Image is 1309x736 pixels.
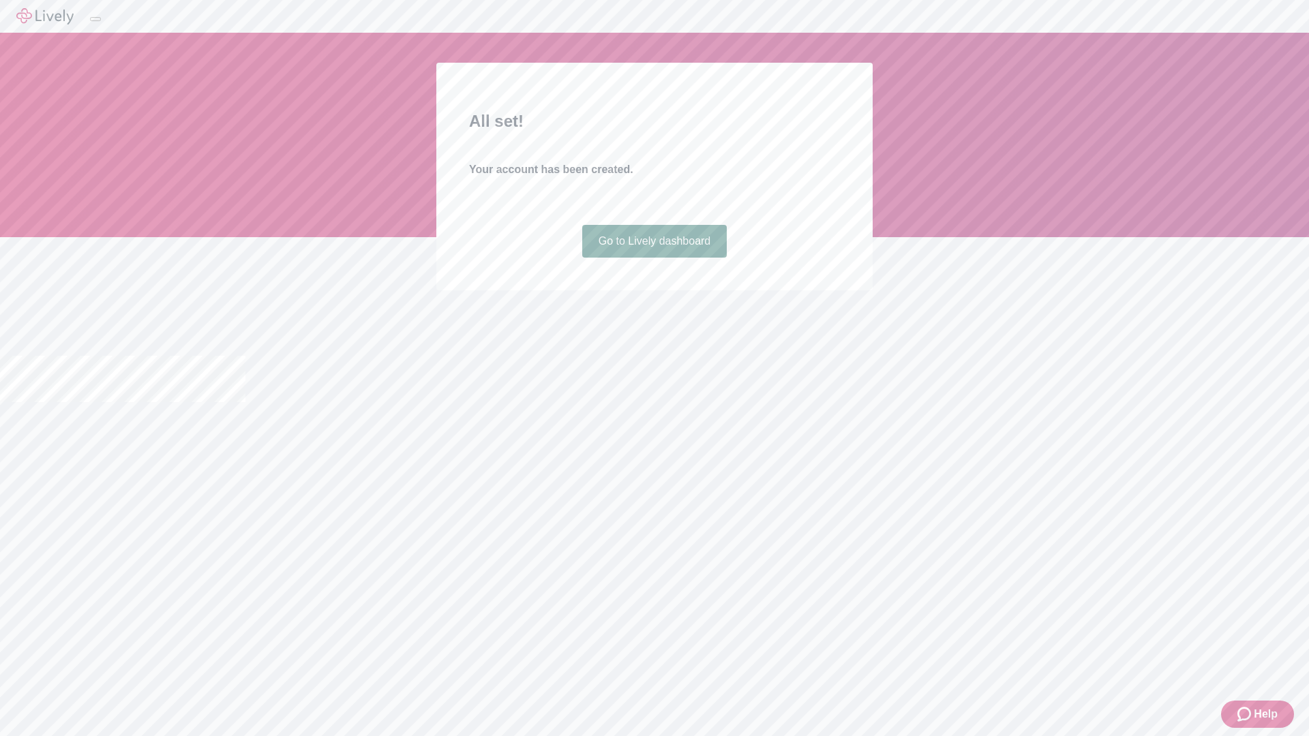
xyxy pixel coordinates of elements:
[16,8,74,25] img: Lively
[1254,706,1278,722] span: Help
[469,162,840,178] h4: Your account has been created.
[469,109,840,134] h2: All set!
[582,225,727,258] a: Go to Lively dashboard
[1221,701,1294,728] button: Zendesk support iconHelp
[90,17,101,21] button: Log out
[1237,706,1254,722] svg: Zendesk support icon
